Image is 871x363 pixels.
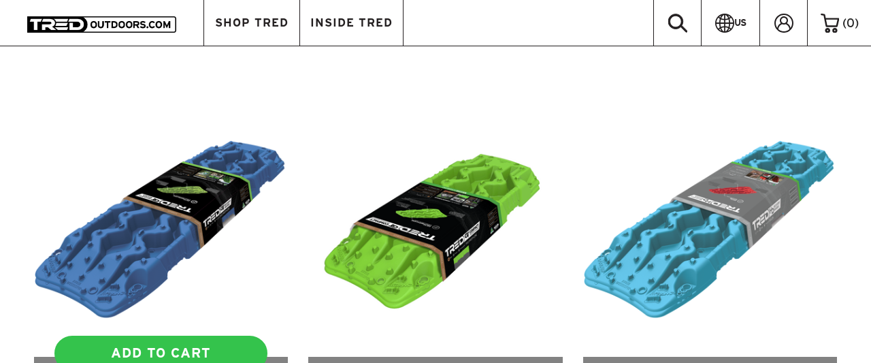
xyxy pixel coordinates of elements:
[821,13,839,32] img: cart-icon
[310,17,393,29] span: INSIDE TRED
[215,17,289,29] span: SHOP TRED
[583,103,837,357] img: TRED HD
[842,17,859,29] span: ( )
[847,16,855,29] span: 0
[27,16,176,33] img: TRED Outdoors America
